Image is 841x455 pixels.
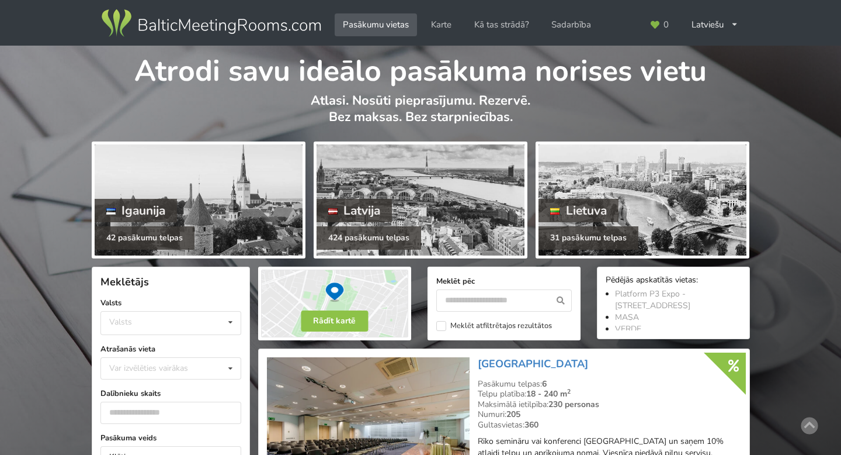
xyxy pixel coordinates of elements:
[317,199,392,222] div: Latvija
[258,267,411,340] img: Rādīt kartē
[615,312,639,323] a: MASA
[478,409,741,420] div: Numuri:
[301,311,368,332] button: Rādīt kartē
[106,361,214,375] div: Var izvēlēties vairākas
[100,343,241,355] label: Atrašanās vieta
[92,92,750,137] p: Atlasi. Nosūti pieprasījumu. Rezervē. Bez maksas. Bez starpniecības.
[478,399,741,410] div: Maksimālā ietilpība:
[436,321,552,331] label: Meklēt atfiltrētajos rezultātos
[538,226,638,250] div: 31 pasākumu telpas
[95,199,178,222] div: Igaunija
[543,13,599,36] a: Sadarbība
[663,20,669,29] span: 0
[100,388,241,399] label: Dalībnieku skaits
[478,420,741,430] div: Gultasvietas:
[100,432,241,444] label: Pasākuma veids
[478,357,588,371] a: [GEOGRAPHIC_DATA]
[538,199,618,222] div: Lietuva
[478,379,741,389] div: Pasākumu telpas:
[99,7,323,40] img: Baltic Meeting Rooms
[466,13,537,36] a: Kā tas strādā?
[95,226,194,250] div: 42 pasākumu telpas
[615,323,641,335] a: VERDE
[506,409,520,420] strong: 205
[335,13,417,36] a: Pasākumu vietas
[536,142,749,258] a: Lietuva 31 pasākumu telpas
[478,389,741,399] div: Telpu platība:
[423,13,460,36] a: Karte
[526,388,571,399] strong: 18 - 240 m
[100,297,241,309] label: Valsts
[683,13,747,36] div: Latviešu
[92,142,305,258] a: Igaunija 42 pasākumu telpas
[317,226,421,250] div: 424 pasākumu telpas
[548,399,599,410] strong: 230 personas
[436,275,572,287] label: Meklēt pēc
[542,378,547,389] strong: 6
[606,275,741,287] div: Pēdējās apskatītās vietas:
[567,387,571,396] sup: 2
[615,288,690,311] a: Platform P3 Expo - [STREET_ADDRESS]
[314,142,527,258] a: Latvija 424 pasākumu telpas
[100,275,149,289] span: Meklētājs
[109,317,132,327] div: Valsts
[524,419,538,430] strong: 360
[92,46,750,90] h1: Atrodi savu ideālo pasākuma norises vietu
